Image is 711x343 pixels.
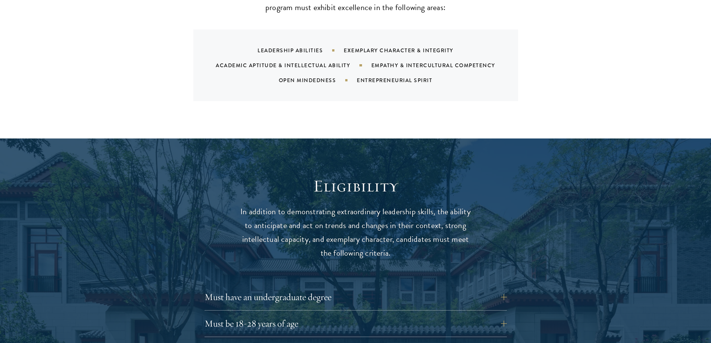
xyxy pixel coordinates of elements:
div: Leadership Abilities [258,47,344,54]
h2: Eligibility [240,176,471,197]
div: Exemplary Character & Integrity [344,47,472,54]
div: Entrepreneurial Spirit [357,77,451,84]
p: In addition to demonstrating extraordinary leadership skills, the ability to anticipate and act o... [240,205,471,260]
button: Must be 18-28 years of age [205,315,507,333]
div: Academic Aptitude & Intellectual Ability [216,62,371,69]
div: Open Mindedness [279,77,357,84]
button: Must have an undergraduate degree [205,288,507,306]
div: Empathy & Intercultural Competency [371,62,514,69]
